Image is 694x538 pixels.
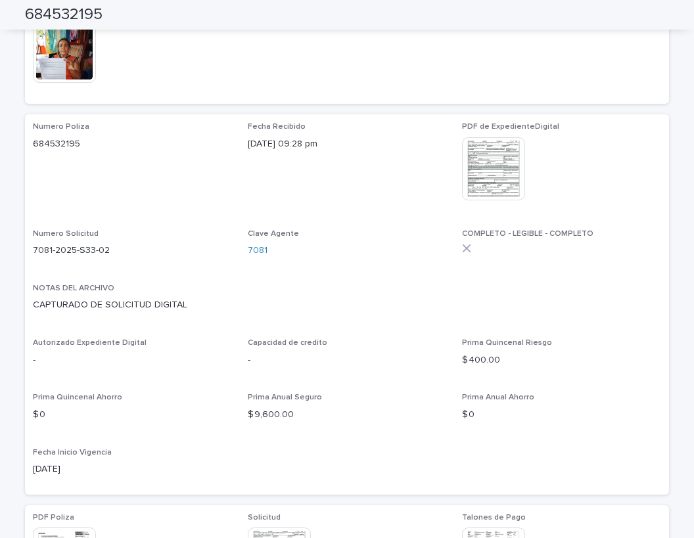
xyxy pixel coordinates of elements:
p: 7081-2025-S33-02 [33,244,232,258]
p: $ 9,600.00 [248,408,447,422]
p: [DATE] 09:28 pm [248,137,447,151]
span: Numero Solicitud [33,230,99,238]
span: Prima Quincenal Riesgo [462,339,552,347]
span: Talones de Pago [462,514,526,522]
span: Autorizado Expediente Digital [33,339,147,347]
p: CAPTURADO DE SOLICITUD DIGITAL [33,298,661,312]
span: Numero Poliza [33,123,89,131]
span: PDF Poliza [33,514,74,522]
span: Capacidad de credito [248,339,327,347]
a: 7081 [248,244,267,258]
span: COMPLETO - LEGIBLE - COMPLETO [462,230,593,238]
span: Solicitud [248,514,281,522]
span: Prima Anual Seguro [248,393,322,401]
span: Prima Quincenal Ahorro [33,393,122,401]
p: $ 0 [33,408,232,422]
p: [DATE] [33,462,232,476]
span: Fecha Inicio Vigencia [33,449,112,457]
span: Prima Anual Ahorro [462,393,534,401]
p: 684532195 [33,137,232,151]
span: Fecha Recibido [248,123,306,131]
span: NOTAS DEL ARCHIVO [33,284,114,292]
p: - [248,353,447,367]
span: Clave Agente [248,230,299,238]
p: $ 0 [462,408,661,422]
p: - [33,353,232,367]
h2: 684532195 [25,5,103,24]
span: PDF de ExpedienteDigital [462,123,559,131]
p: $ 400.00 [462,353,661,367]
